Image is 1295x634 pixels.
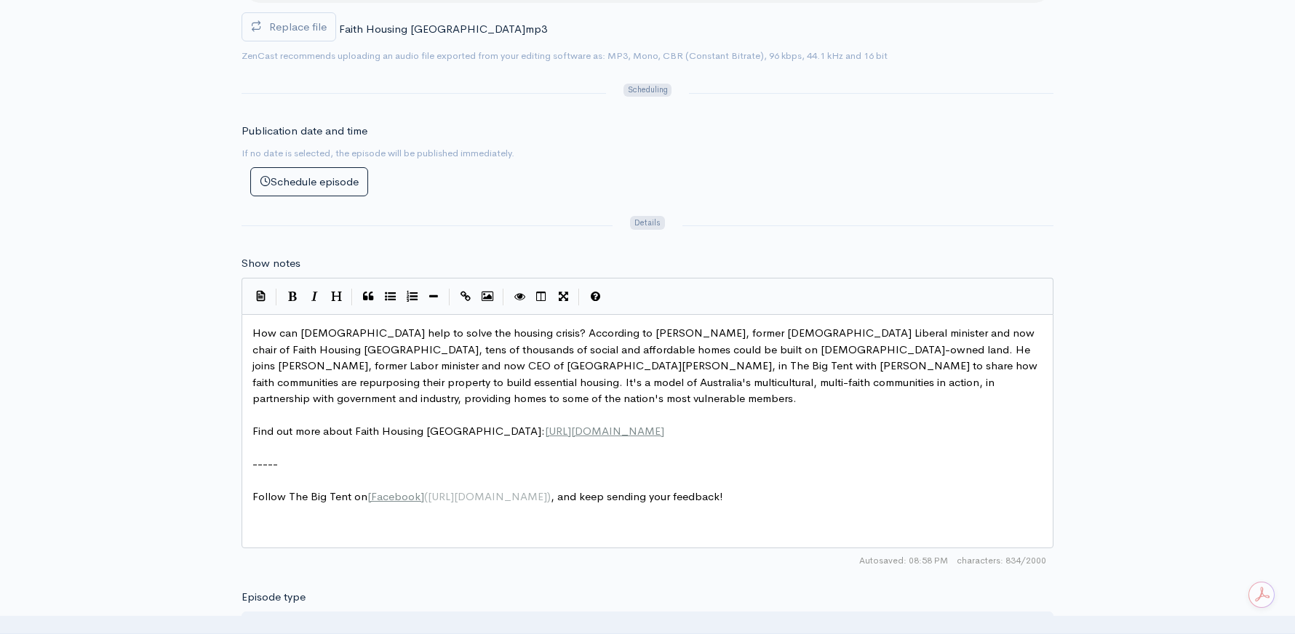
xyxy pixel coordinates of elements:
span: ) [547,489,551,503]
span: Find out more about Faith Housing [GEOGRAPHIC_DATA]: [252,424,664,438]
button: Italic [303,286,325,308]
button: Toggle Fullscreen [552,286,574,308]
button: Insert Show Notes Template [250,285,271,307]
button: Create Link [455,286,477,308]
i: | [449,289,450,305]
small: If no date is selected, the episode will be published immediately. [242,147,514,159]
button: Markdown Guide [584,286,606,308]
span: Scheduling [623,84,672,97]
button: Toggle Preview [509,286,530,308]
small: ZenCast recommends uploading an audio file exported from your editing software as: MP3, Mono, CBR... [242,49,888,62]
span: [URL][DOMAIN_NAME] [428,489,547,503]
button: Generic List [379,286,401,308]
label: Publication date and time [242,123,367,140]
span: Facebook [371,489,421,503]
span: 834/2000 [957,554,1046,567]
span: ( [424,489,428,503]
label: Episode type [242,589,306,606]
button: Schedule episode [250,167,368,197]
button: Heading [325,286,347,308]
button: Insert Image [477,286,498,308]
span: Follow The Big Tent on , and keep sending your feedback! [252,489,723,503]
button: Toggle Side by Side [530,286,552,308]
span: ] [421,489,424,503]
button: Quote [357,286,379,308]
span: How can [DEMOGRAPHIC_DATA] help to solve the housing crisis? According to [PERSON_NAME], former [... [252,326,1040,405]
label: Show notes [242,255,300,272]
span: Replace file [269,20,327,33]
span: Details [630,216,664,230]
span: [URL][DOMAIN_NAME] [545,424,664,438]
span: ----- [252,457,278,470]
i: | [276,289,277,305]
span: Autosaved: 08:58 PM [859,554,948,567]
button: Insert Horizontal Line [423,286,445,308]
i: | [351,289,353,305]
i: | [503,289,504,305]
span: Faith Housing [GEOGRAPHIC_DATA]mp3 [339,22,547,36]
button: Bold [282,286,303,308]
i: | [578,289,580,305]
span: [ [367,489,371,503]
button: Numbered List [401,286,423,308]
